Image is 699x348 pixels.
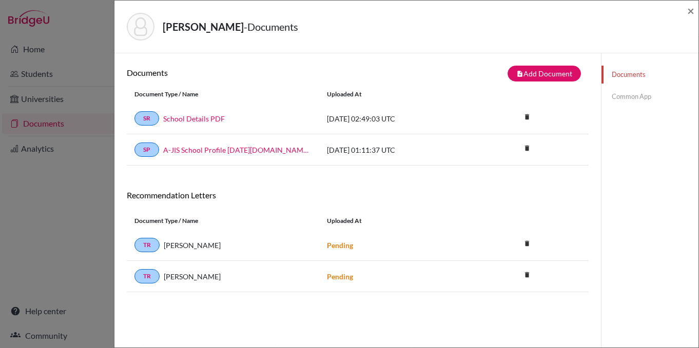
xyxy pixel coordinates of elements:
div: Document Type / Name [127,216,319,226]
h6: Recommendation Letters [127,190,589,200]
strong: Pending [327,241,353,250]
a: Common App [601,88,698,106]
div: Uploaded at [319,216,473,226]
a: delete [519,142,535,156]
i: delete [519,236,535,251]
i: delete [519,109,535,125]
a: A-JIS School Profile [DATE][DOMAIN_NAME][DATE]_wide [163,145,312,155]
h6: Documents [127,68,358,77]
a: SP [134,142,159,157]
i: delete [519,267,535,282]
strong: [PERSON_NAME] [163,21,244,33]
div: [DATE] 01:11:37 UTC [319,145,473,155]
div: Document Type / Name [127,90,319,99]
a: delete [519,237,535,251]
a: TR [134,238,160,252]
span: - Documents [244,21,298,33]
button: Close [687,5,694,17]
strong: Pending [327,272,353,281]
a: delete [519,111,535,125]
button: note_addAdd Document [508,66,581,81]
span: [PERSON_NAME] [164,271,221,282]
a: delete [519,269,535,282]
span: × [687,3,694,18]
i: delete [519,140,535,156]
div: [DATE] 02:49:03 UTC [319,113,473,124]
a: SR [134,111,159,126]
a: TR [134,269,160,283]
span: [PERSON_NAME] [164,240,221,251]
a: School Details PDF [163,113,225,124]
div: Uploaded at [319,90,473,99]
i: note_add [516,70,523,77]
a: Documents [601,66,698,84]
